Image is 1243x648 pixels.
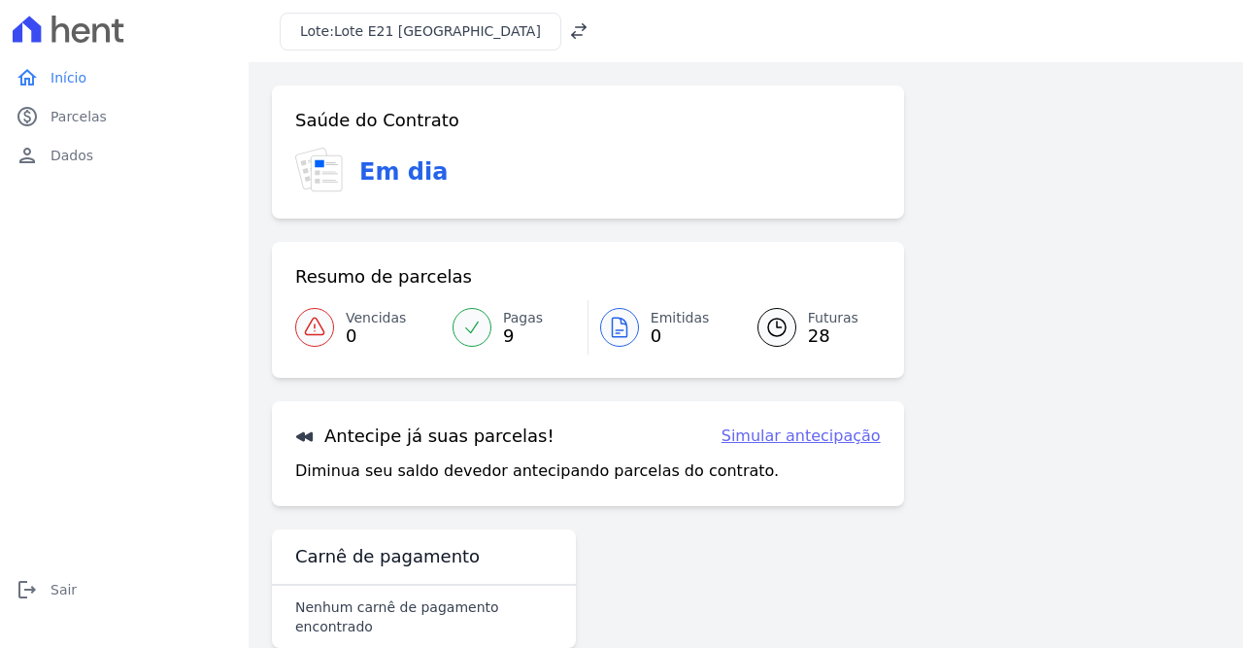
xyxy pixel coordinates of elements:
p: Nenhum carnê de pagamento encontrado [295,597,553,636]
a: personDados [8,136,241,175]
h3: Lote: [300,21,541,42]
a: Emitidas 0 [588,300,734,355]
h3: Antecipe já suas parcelas! [295,425,554,448]
a: Futuras 28 [734,300,881,355]
span: Emitidas [651,308,710,328]
span: Pagas [503,308,543,328]
span: 28 [808,328,858,344]
h3: Saúde do Contrato [295,109,459,132]
a: homeInício [8,58,241,97]
span: Dados [50,146,93,165]
span: Sair [50,580,77,599]
p: Diminua seu saldo devedor antecipando parcelas do contrato. [295,460,779,483]
span: 9 [503,328,543,344]
a: Vencidas 0 [295,300,441,355]
a: paidParcelas [8,97,241,136]
span: Futuras [808,308,858,328]
i: home [16,66,39,89]
i: paid [16,105,39,128]
i: logout [16,578,39,601]
span: Início [50,68,86,87]
a: Pagas 9 [441,300,588,355]
h3: Em dia [359,154,448,189]
span: 0 [346,328,406,344]
h3: Carnê de pagamento [295,545,480,568]
span: Parcelas [50,107,107,126]
i: person [16,144,39,167]
span: Vencidas [346,308,406,328]
span: Lote E21 [GEOGRAPHIC_DATA] [334,23,541,39]
h3: Resumo de parcelas [295,265,472,289]
a: Simular antecipação [722,425,881,448]
a: logoutSair [8,570,241,609]
span: 0 [651,328,710,344]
